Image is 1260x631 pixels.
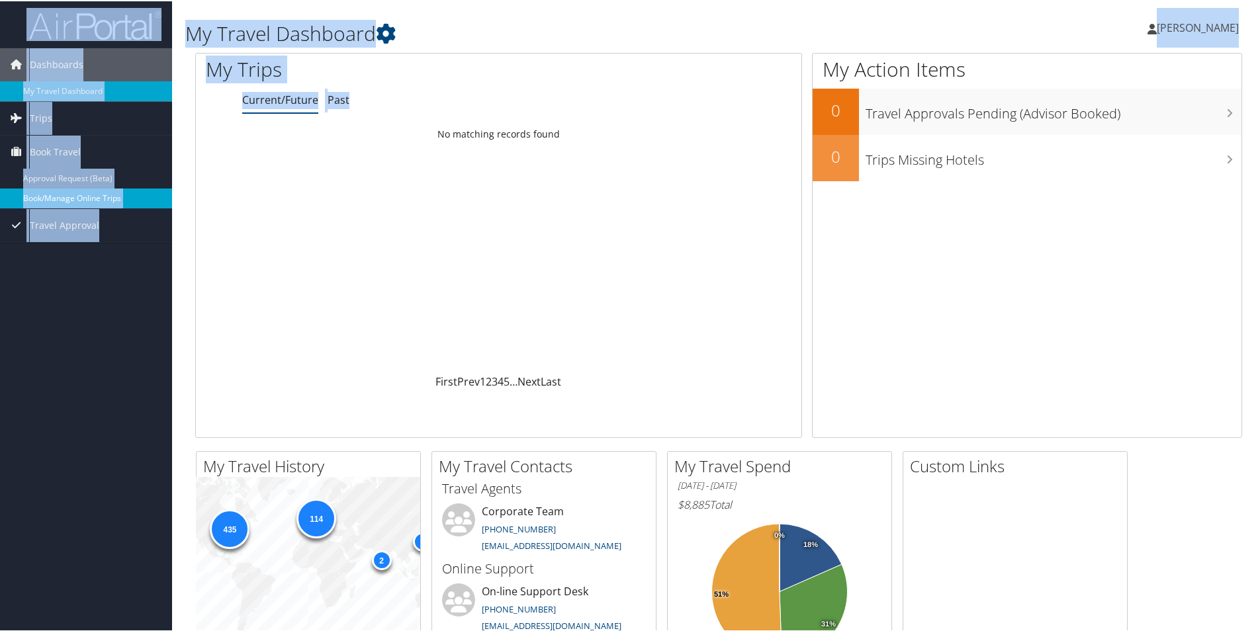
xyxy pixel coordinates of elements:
span: … [510,373,517,388]
div: 114 [296,497,336,536]
h2: 0 [813,144,859,167]
a: Last [541,373,561,388]
tspan: 51% [714,589,729,597]
a: Current/Future [242,91,318,106]
li: Corporate Team [435,502,652,556]
a: [PHONE_NUMBER] [482,522,556,534]
a: Past [328,91,349,106]
h2: My Travel Contacts [439,454,656,476]
span: $8,885 [678,496,709,511]
h6: [DATE] - [DATE] [678,478,881,491]
h1: My Travel Dashboard [185,19,897,46]
span: Book Travel [30,134,81,167]
a: 1 [480,373,486,388]
a: [PHONE_NUMBER] [482,602,556,614]
a: First [435,373,457,388]
h2: 0 [813,98,859,120]
a: 5 [504,373,510,388]
span: Trips [30,101,52,134]
h3: Online Support [442,558,646,577]
a: [EMAIL_ADDRESS][DOMAIN_NAME] [482,618,621,630]
div: 435 [210,507,249,547]
span: [PERSON_NAME] [1157,19,1239,34]
h3: Trips Missing Hotels [866,143,1241,168]
div: 7 [413,530,433,550]
a: 0Trips Missing Hotels [813,134,1241,180]
h1: My Trips [206,54,539,82]
h1: My Action Items [813,54,1241,82]
a: 3 [492,373,498,388]
tspan: 31% [821,619,836,627]
a: 4 [498,373,504,388]
span: Dashboards [30,47,83,80]
h6: Total [678,496,881,511]
h2: My Travel Spend [674,454,891,476]
tspan: 0% [774,530,785,538]
h2: My Travel History [203,454,420,476]
a: Next [517,373,541,388]
img: airportal-logo.png [29,9,161,40]
td: No matching records found [196,121,801,145]
div: 2 [372,549,392,569]
a: [EMAIL_ADDRESS][DOMAIN_NAME] [482,538,621,550]
a: 0Travel Approvals Pending (Advisor Booked) [813,87,1241,134]
a: 2 [486,373,492,388]
a: [PERSON_NAME] [1147,7,1252,46]
a: Prev [457,373,480,388]
tspan: 18% [803,540,818,548]
h3: Travel Approvals Pending (Advisor Booked) [866,97,1241,122]
h3: Travel Agents [442,478,646,497]
h2: Custom Links [910,454,1127,476]
span: Travel Approval [30,208,99,241]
